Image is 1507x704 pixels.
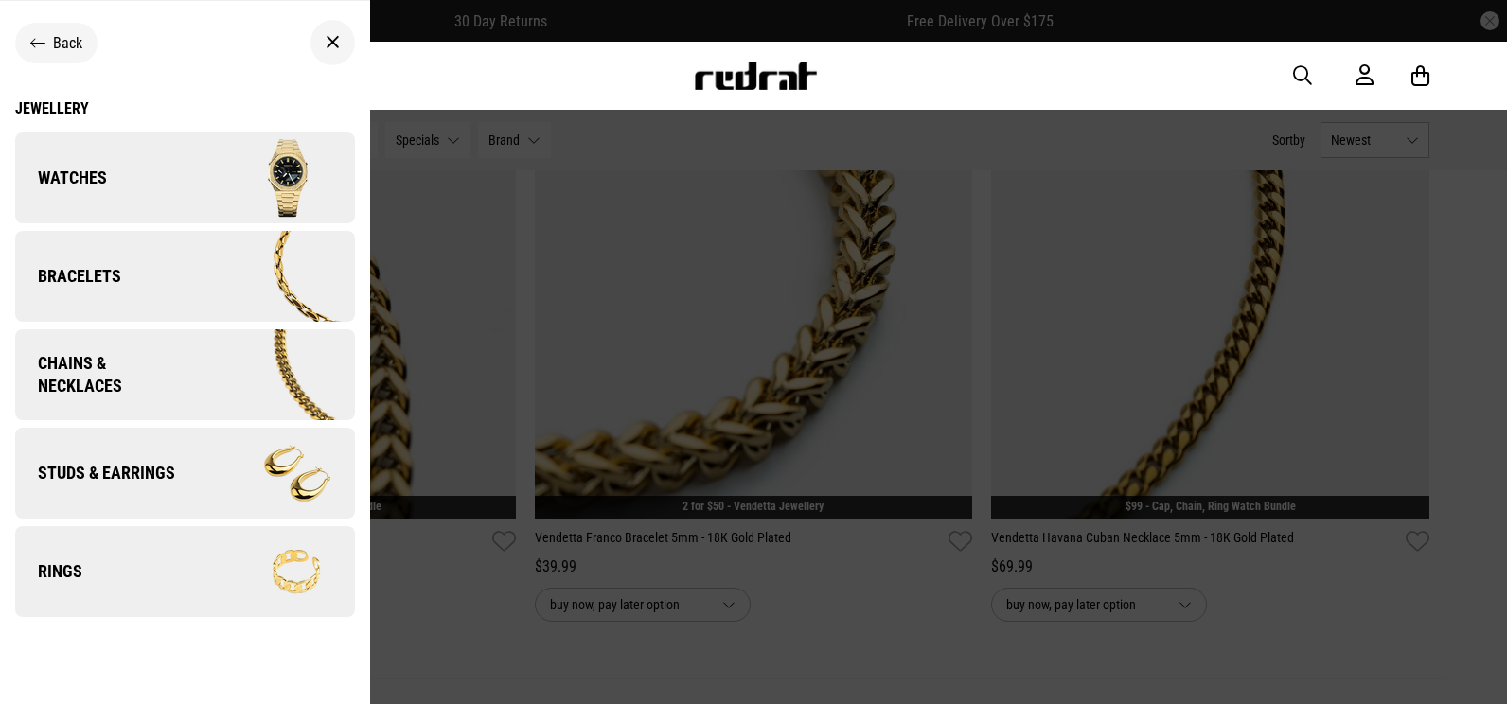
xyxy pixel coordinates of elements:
span: Chains & Necklaces [15,352,189,397]
img: Company [185,426,354,520]
img: Company [185,524,354,619]
a: Watches Company [15,132,355,223]
a: Bracelets Company [15,231,355,322]
span: Rings [15,560,82,583]
button: Open LiveChat chat widget [15,8,72,64]
a: Jewellery [15,99,355,117]
img: Company [185,131,354,225]
img: Redrat logo [693,62,818,90]
span: Watches [15,167,107,189]
span: Bracelets [15,265,121,288]
span: Back [53,34,82,52]
a: Chains & Necklaces Company [15,329,355,420]
span: Studs & Earrings [15,462,175,484]
a: Studs & Earrings Company [15,428,355,519]
a: Rings Company [15,526,355,617]
img: Company [189,329,354,421]
img: Company [185,229,354,324]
